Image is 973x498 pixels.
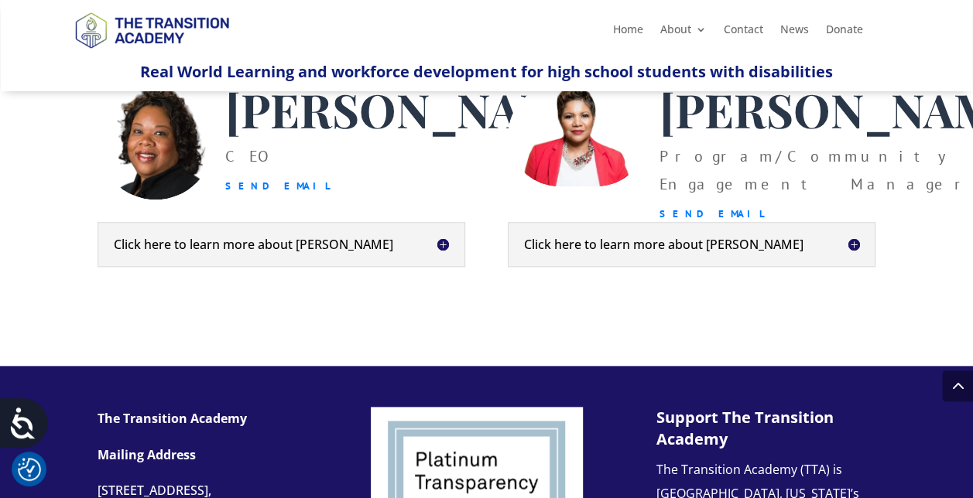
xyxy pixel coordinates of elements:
h3: Support The Transition Academy [656,407,864,458]
h5: Click here to learn more about [PERSON_NAME] [114,238,449,251]
img: Revisit consent button [18,458,41,481]
span: [PERSON_NAME] [225,78,607,140]
a: Contact [723,24,762,41]
strong: The Transition Academy [98,410,247,427]
a: Donate [825,24,862,41]
img: TTA Brand_TTA Primary Logo_Horizontal_Light BG [68,2,235,57]
a: News [779,24,808,41]
a: Send Email [660,207,766,220]
h5: Click here to learn more about [PERSON_NAME] [524,238,859,251]
div: CEO [225,142,607,200]
span: Real World Learning and workforce development for high school students with disabilities [140,61,832,82]
strong: Mailing Address [98,446,196,463]
a: Logo-Noticias [68,46,235,60]
button: Cookie Settings [18,458,41,481]
a: Send Email [225,179,331,193]
a: About [660,24,706,41]
a: Home [612,24,642,41]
